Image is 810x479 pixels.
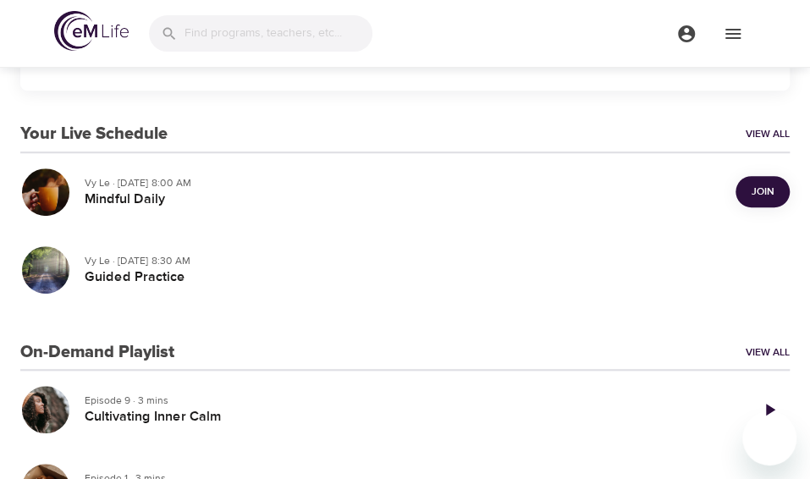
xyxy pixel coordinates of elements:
[749,389,790,430] a: Play Episode
[185,15,372,52] input: Find programs, teachers, etc...
[742,411,796,465] iframe: Button to launch messaging window
[85,190,722,208] h5: Mindful Daily
[85,408,736,426] h5: Cultivating Inner Calm
[85,268,776,286] h5: Guided Practice
[20,343,174,362] h3: On-Demand Playlist
[663,10,709,57] button: menu
[20,124,168,144] h3: Your Live Schedule
[746,345,790,360] a: View All
[20,384,71,435] button: Cultivating Inner Calm
[736,176,790,207] button: Join
[85,175,722,190] p: Vy Le · [DATE] 8:00 AM
[54,11,129,51] img: logo
[752,183,774,201] span: Join
[85,253,776,268] p: Vy Le · [DATE] 8:30 AM
[746,127,790,141] a: View All
[709,10,756,57] button: menu
[85,393,736,408] p: Episode 9 · 3 mins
